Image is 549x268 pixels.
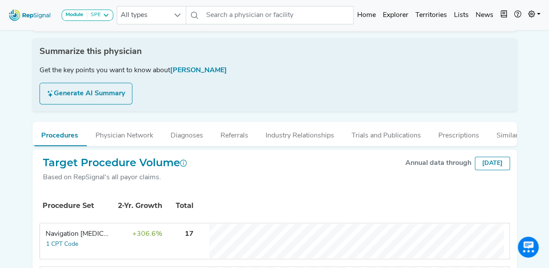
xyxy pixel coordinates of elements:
[497,7,511,24] button: Intel Book
[39,83,132,104] button: Generate AI Summary
[379,7,412,24] a: Explorer
[203,6,354,24] input: Search a physician or facility
[162,122,212,145] button: Diagnoses
[164,191,195,221] th: Total
[475,157,510,170] div: [DATE]
[33,122,87,146] button: Procedures
[117,7,169,24] span: All types
[343,122,430,145] button: Trials and Publications
[43,157,187,169] h2: Target Procedure Volume
[39,45,142,58] span: Summarize this physician
[87,12,101,19] div: SPE
[46,229,111,239] div: Navigation Bronchoscopy
[412,7,450,24] a: Territories
[170,67,227,74] span: [PERSON_NAME]
[430,122,488,145] button: Prescriptions
[46,239,79,249] button: 1 CPT Code
[212,122,257,145] button: Referrals
[66,12,83,17] strong: Module
[132,231,162,238] span: +306.6%
[41,191,106,221] th: Procedure Set
[450,7,472,24] a: Lists
[185,231,194,238] span: 17
[257,122,343,145] button: Industry Relationships
[87,122,162,145] button: Physician Network
[405,158,471,168] div: Annual data through
[43,172,187,183] div: Based on RepSignal's all payor claims.
[107,191,164,221] th: 2-Yr. Growth
[39,65,510,76] div: Get the key points you want to know about
[62,10,113,21] button: ModuleSPE
[472,7,497,24] a: News
[354,7,379,24] a: Home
